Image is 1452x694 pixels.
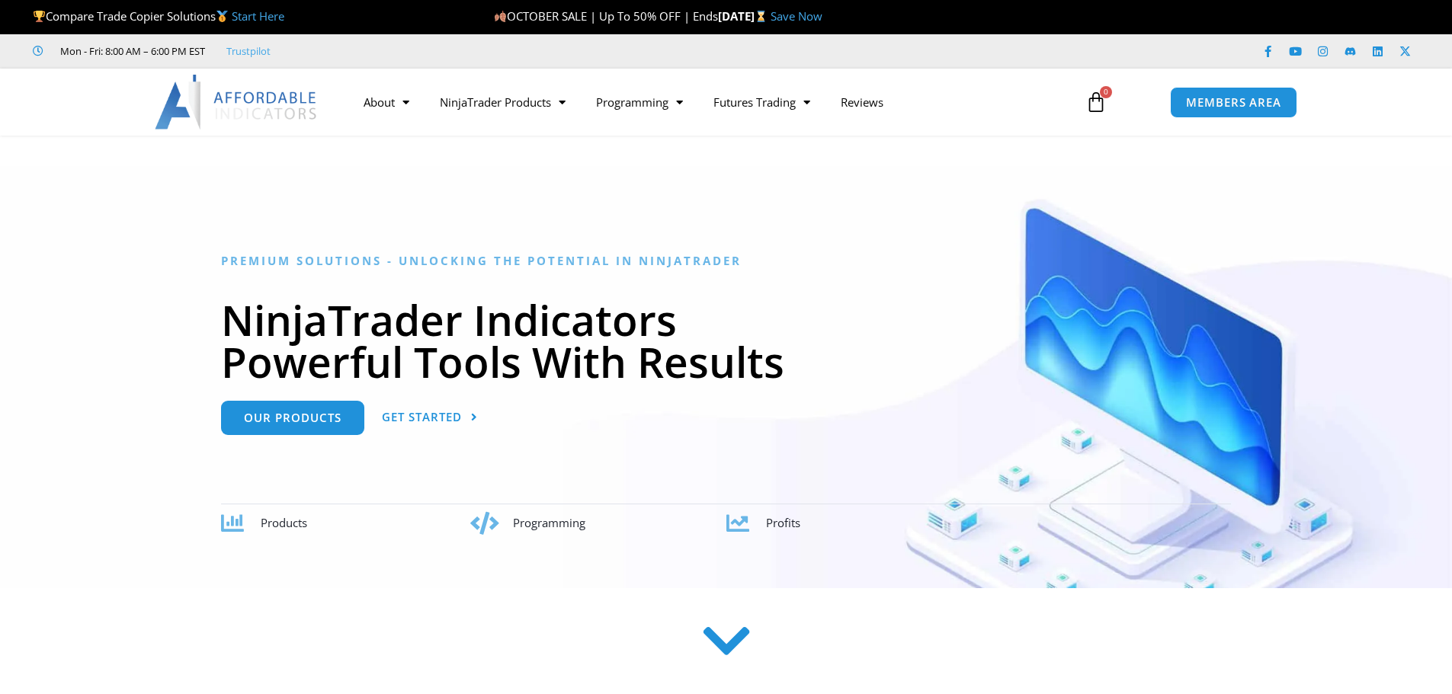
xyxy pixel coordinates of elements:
[261,515,307,530] span: Products
[766,515,800,530] span: Profits
[348,85,425,120] a: About
[382,401,478,435] a: Get Started
[232,8,284,24] a: Start Here
[513,515,585,530] span: Programming
[226,42,271,60] a: Trustpilot
[382,411,462,423] span: Get Started
[718,8,771,24] strong: [DATE]
[1063,80,1130,124] a: 0
[495,11,506,22] img: 🍂
[221,254,1231,268] h6: Premium Solutions - Unlocking the Potential in NinjaTrader
[755,11,767,22] img: ⌛
[581,85,698,120] a: Programming
[698,85,825,120] a: Futures Trading
[155,75,319,130] img: LogoAI | Affordable Indicators – NinjaTrader
[825,85,899,120] a: Reviews
[216,11,228,22] img: 🥇
[56,42,205,60] span: Mon - Fri: 8:00 AM – 6:00 PM EST
[494,8,718,24] span: OCTOBER SALE | Up To 50% OFF | Ends
[1186,97,1281,108] span: MEMBERS AREA
[348,85,1068,120] nav: Menu
[221,299,1231,382] h1: NinjaTrader Indicators Powerful Tools With Results
[221,401,364,435] a: Our Products
[1100,86,1112,98] span: 0
[425,85,581,120] a: NinjaTrader Products
[771,8,822,24] a: Save Now
[34,11,45,22] img: 🏆
[244,412,341,424] span: Our Products
[33,8,284,24] span: Compare Trade Copier Solutions
[1170,87,1297,118] a: MEMBERS AREA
